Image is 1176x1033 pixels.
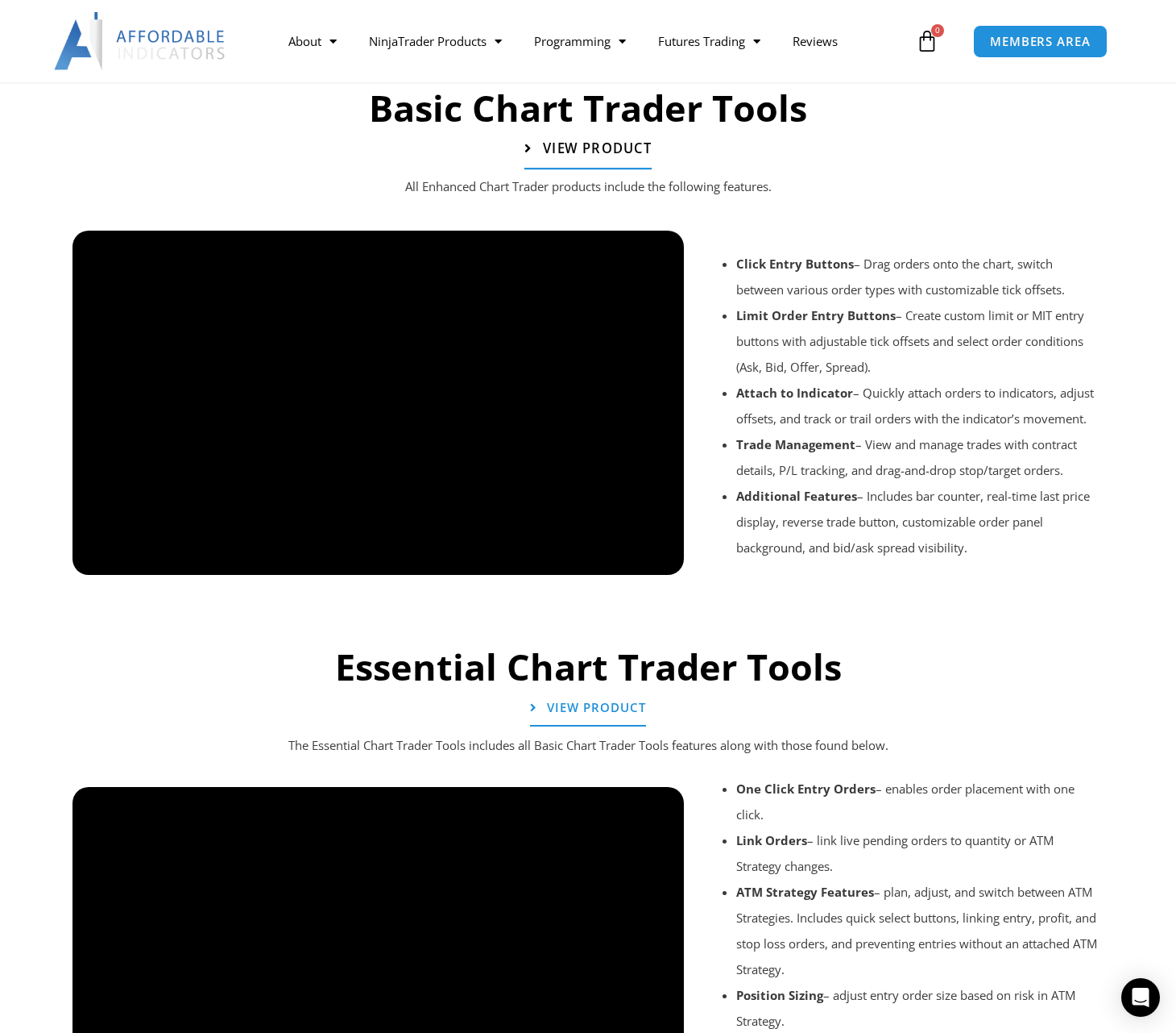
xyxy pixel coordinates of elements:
a: 0 [892,18,963,65]
li: – Drag orders onto the chart, switch between various order types with customizable tick offsets. [736,251,1102,302]
nav: Menu [272,23,912,60]
li: – View and manage trades with contract details, P/L tracking, and drag-and-drop stop/target orders. [736,431,1102,483]
a: Reviews [776,23,854,60]
strong: One Click Entry Orders [736,781,876,797]
a: MEMBERS AREA [973,25,1108,58]
strong: Position Sizing [736,987,823,1003]
li: – plan, adjust, and switch between ATM Strategies. Includes quick select buttons, linking entry, ... [736,879,1102,982]
span: View Product [543,142,652,156]
li: – link live pending orders to quantity or ATM Strategy changes. [736,827,1102,879]
a: Programming [518,23,642,60]
span: View Product [547,702,646,714]
li: – enables order placement with one click. [736,776,1102,827]
a: NinjaTrader Products [353,23,518,60]
strong: Additional Features [736,488,857,504]
a: View Product [530,690,646,727]
div: Open Intercom Messenger [1121,978,1160,1017]
img: LogoAI | Affordable Indicators – NinjaTrader [54,12,227,70]
li: – Quickly attach orders to indicators, adjust offsets, and track or trail orders with the indicat... [736,380,1102,431]
h2: Essential Chart Trader Tools [64,644,1112,691]
a: View Product [524,130,652,170]
strong: Limit Order Entry Buttons [736,307,896,323]
strong: Click Entry Buttons [736,256,854,272]
h2: Basic Chart Trader Tools [64,85,1112,132]
li: – Includes bar counter, real-time last price display, reverse trade button, customizable order pa... [736,483,1102,560]
strong: Attach to Indicator [736,385,853,401]
p: All Enhanced Chart Trader products include the following features. [105,176,1071,198]
a: Futures Trading [642,23,776,60]
span: 0 [931,24,944,37]
strong: ATM Strategy Features [736,884,874,900]
strong: Trade Management [736,436,855,452]
span: MEMBERS AREA [990,35,1091,48]
strong: Link Orders [736,832,807,848]
li: – Create custom limit or MIT entry buttons with adjustable tick offsets and select order conditio... [736,302,1102,380]
p: The Essential Chart Trader Tools includes all Basic Chart Trader Tools features along with those ... [105,735,1071,757]
a: About [272,23,353,60]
